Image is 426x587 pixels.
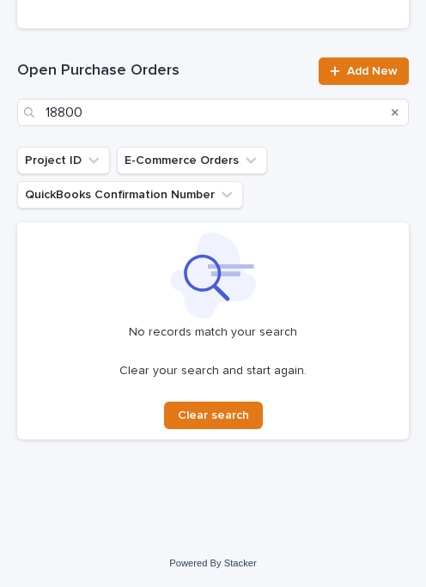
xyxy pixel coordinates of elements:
[319,57,409,85] a: Add New
[347,65,398,77] span: Add New
[178,409,249,421] span: Clear search
[169,558,256,568] a: Powered By Stacker
[27,325,399,340] p: No records match your search
[17,147,110,174] button: Project ID
[117,147,267,174] button: E-Commerce Orders
[17,181,243,209] button: QuickBooks Confirmation Number
[17,61,308,82] h1: Open Purchase Orders
[164,402,263,429] button: Clear search
[17,99,409,126] input: Search
[119,364,307,378] p: Clear your search and start again.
